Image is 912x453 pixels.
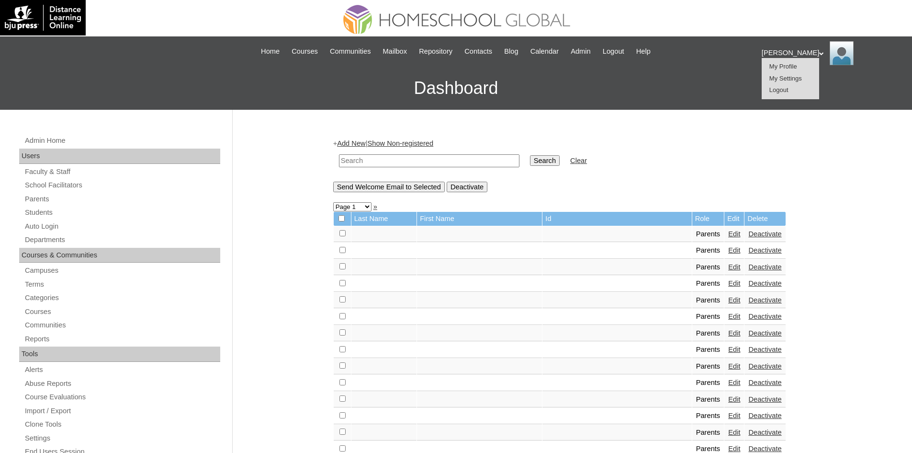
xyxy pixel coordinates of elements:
[499,46,523,57] a: Blog
[728,329,740,337] a: Edit
[748,429,781,436] a: Deactivate
[769,86,788,93] a: Logout
[530,46,559,57] span: Calendar
[325,46,376,57] a: Communities
[414,46,457,57] a: Repository
[692,425,724,441] td: Parents
[24,179,220,191] a: School Facilitators
[530,155,560,166] input: Search
[333,139,807,192] div: + |
[526,46,563,57] a: Calendar
[748,379,781,386] a: Deactivate
[692,276,724,292] td: Parents
[762,41,902,65] div: [PERSON_NAME]
[692,408,724,424] td: Parents
[692,212,724,226] td: Role
[24,193,220,205] a: Parents
[748,263,781,271] a: Deactivate
[692,375,724,391] td: Parents
[571,46,591,57] span: Admin
[566,46,596,57] a: Admin
[728,412,740,419] a: Edit
[728,429,740,436] a: Edit
[351,212,417,226] td: Last Name
[748,279,781,287] a: Deactivate
[728,346,740,353] a: Edit
[419,46,452,57] span: Repository
[330,46,371,57] span: Communities
[24,306,220,318] a: Courses
[24,333,220,345] a: Reports
[5,67,907,110] h3: Dashboard
[378,46,412,57] a: Mailbox
[339,154,519,167] input: Search
[24,364,220,376] a: Alerts
[728,279,740,287] a: Edit
[256,46,284,57] a: Home
[333,182,445,192] input: Send Welcome Email to Selected
[692,226,724,243] td: Parents
[24,234,220,246] a: Departments
[728,263,740,271] a: Edit
[769,75,802,82] a: My Settings
[542,212,691,226] td: Id
[464,46,492,57] span: Contacts
[744,212,785,226] td: Delete
[24,166,220,178] a: Faculty & Staff
[692,359,724,375] td: Parents
[692,292,724,309] td: Parents
[24,207,220,219] a: Students
[261,46,280,57] span: Home
[692,309,724,325] td: Parents
[769,63,797,70] span: My Profile
[748,230,781,238] a: Deactivate
[728,379,740,386] a: Edit
[748,329,781,337] a: Deactivate
[728,296,740,304] a: Edit
[748,395,781,403] a: Deactivate
[631,46,655,57] a: Help
[19,347,220,362] div: Tools
[603,46,624,57] span: Logout
[692,342,724,358] td: Parents
[748,412,781,419] a: Deactivate
[417,212,542,226] td: First Name
[24,279,220,290] a: Terms
[692,259,724,276] td: Parents
[337,139,365,147] a: Add New
[598,46,629,57] a: Logout
[19,248,220,263] div: Courses & Communities
[24,418,220,430] a: Clone Tools
[728,395,740,403] a: Edit
[728,313,740,320] a: Edit
[728,246,740,254] a: Edit
[692,392,724,408] td: Parents
[748,313,781,320] a: Deactivate
[636,46,651,57] span: Help
[830,41,854,65] img: Ariane Ebuen
[373,203,377,210] a: »
[748,246,781,254] a: Deactivate
[748,296,781,304] a: Deactivate
[748,362,781,370] a: Deactivate
[728,230,740,238] a: Edit
[24,405,220,417] a: Import / Export
[692,243,724,259] td: Parents
[24,432,220,444] a: Settings
[383,46,407,57] span: Mailbox
[504,46,518,57] span: Blog
[728,445,740,453] a: Edit
[287,46,323,57] a: Courses
[692,325,724,342] td: Parents
[5,5,81,31] img: logo-white.png
[728,362,740,370] a: Edit
[292,46,318,57] span: Courses
[570,157,587,164] a: Clear
[748,445,781,453] a: Deactivate
[24,378,220,390] a: Abuse Reports
[724,212,744,226] td: Edit
[460,46,497,57] a: Contacts
[24,221,220,232] a: Auto Login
